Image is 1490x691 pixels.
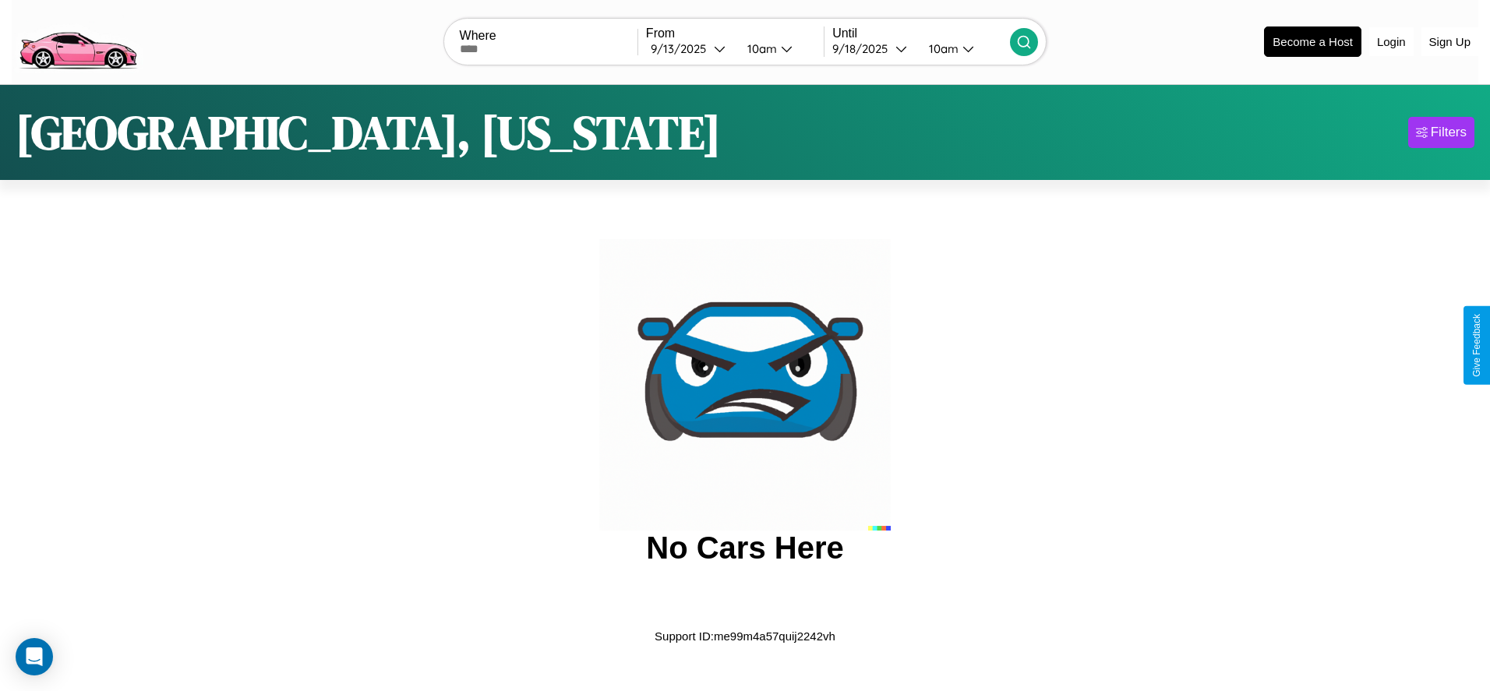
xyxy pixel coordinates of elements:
div: Filters [1431,125,1467,140]
button: Filters [1408,117,1474,148]
button: Login [1369,27,1414,56]
button: 10am [916,41,1010,57]
div: 10am [921,41,962,56]
div: 9 / 13 / 2025 [651,41,714,56]
button: 9/13/2025 [646,41,735,57]
h2: No Cars Here [646,531,843,566]
div: 10am [740,41,781,56]
div: 9 / 18 / 2025 [832,41,895,56]
label: From [646,26,824,41]
button: Sign Up [1421,27,1478,56]
div: Open Intercom Messenger [16,638,53,675]
button: 10am [735,41,824,57]
label: Until [832,26,1010,41]
img: car [599,239,891,531]
p: Support ID: me99m4a57quij2242vh [655,626,835,647]
div: Give Feedback [1471,314,1482,377]
label: Where [460,29,637,43]
button: Become a Host [1264,26,1361,57]
img: logo [12,8,143,73]
h1: [GEOGRAPHIC_DATA], [US_STATE] [16,100,721,164]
